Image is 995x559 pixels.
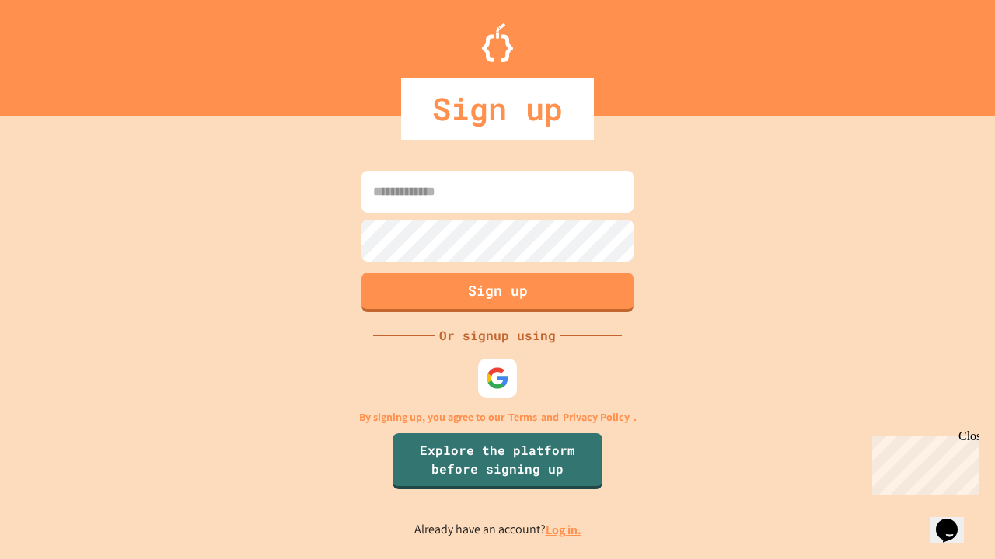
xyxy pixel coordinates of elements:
[866,429,979,495] iframe: chat widget
[508,409,537,425] a: Terms
[414,520,581,540] p: Already have an account?
[482,23,513,62] img: Logo.svg
[435,326,560,345] div: Or signup using
[546,522,581,538] a: Log in.
[361,273,634,312] button: Sign up
[6,6,107,99] div: Chat with us now!Close
[930,497,979,543] iframe: chat widget
[486,366,509,390] img: google-icon.svg
[401,78,594,140] div: Sign up
[359,409,637,425] p: By signing up, you agree to our and .
[393,433,602,489] a: Explore the platform before signing up
[563,409,630,425] a: Privacy Policy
